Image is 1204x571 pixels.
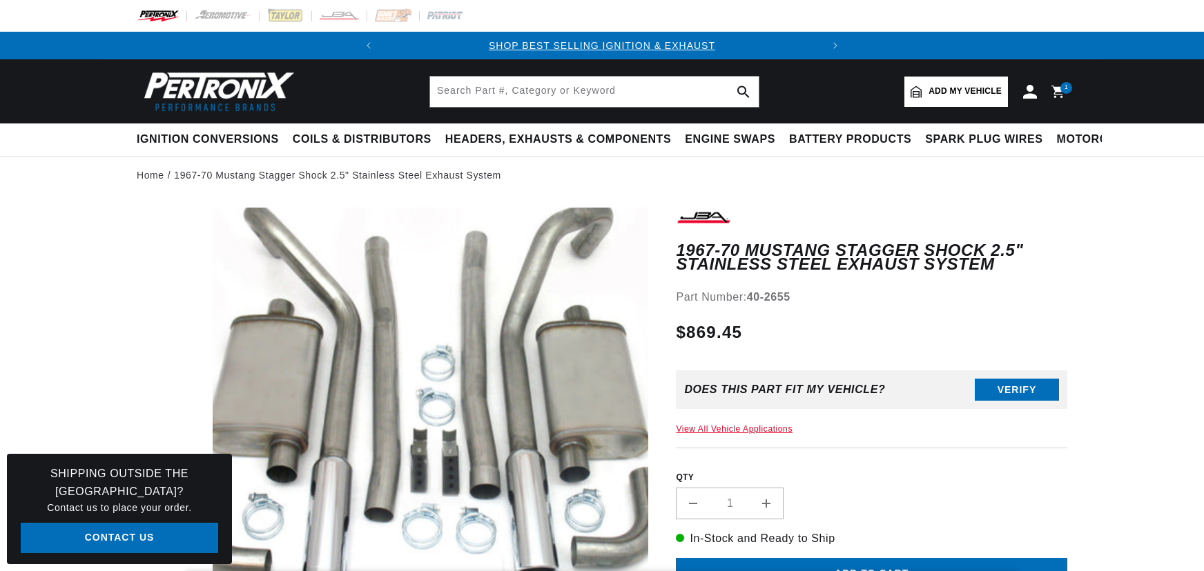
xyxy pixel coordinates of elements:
summary: Headers, Exhausts & Components [438,123,678,156]
slideshow-component: Translation missing: en.sections.announcements.announcement_bar [102,32,1102,59]
span: Add my vehicle [929,85,1002,98]
button: Translation missing: en.sections.announcements.next_announcement [822,32,849,59]
span: Engine Swaps [685,132,775,147]
span: 1 [1065,82,1069,94]
span: Ignition Conversions [137,132,279,147]
img: Pertronix [137,68,295,115]
a: View All Vehicle Applications [676,424,793,434]
a: 1967-70 Mustang Stagger Shock 2.5" Stainless Steel Exhaust System [174,168,501,183]
summary: Engine Swaps [678,123,782,156]
a: Add my vehicle [904,77,1008,107]
label: QTY [676,472,1067,483]
div: 1 of 2 [382,38,822,53]
summary: Spark Plug Wires [918,123,1049,156]
div: Part Number: [676,288,1067,306]
span: $869.45 [676,320,742,345]
input: Search Part #, Category or Keyword [430,77,759,107]
strong: 40-2655 [747,291,790,303]
summary: Ignition Conversions [137,123,286,156]
summary: Battery Products [782,123,918,156]
summary: Motorcycle [1050,123,1146,156]
span: Spark Plug Wires [925,132,1042,147]
a: SHOP BEST SELLING IGNITION & EXHAUST [489,40,715,51]
span: Motorcycle [1057,132,1139,147]
a: Contact Us [21,523,218,554]
button: search button [728,77,759,107]
button: Verify [975,379,1059,401]
summary: Coils & Distributors [286,123,438,156]
p: Contact us to place your order. [21,500,218,515]
h1: 1967-70 Mustang Stagger Shock 2.5" Stainless Steel Exhaust System [676,243,1067,272]
div: Announcement [382,38,822,53]
span: Headers, Exhausts & Components [445,132,671,147]
div: Does This part fit My vehicle? [684,383,885,396]
span: Battery Products [789,132,911,147]
a: Home [137,168,164,183]
button: Translation missing: en.sections.announcements.previous_announcement [355,32,382,59]
p: In-Stock and Ready to Ship [676,530,1067,548]
h3: Shipping Outside the [GEOGRAPHIC_DATA]? [21,465,218,500]
nav: breadcrumbs [137,168,1067,183]
span: Coils & Distributors [293,132,431,147]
